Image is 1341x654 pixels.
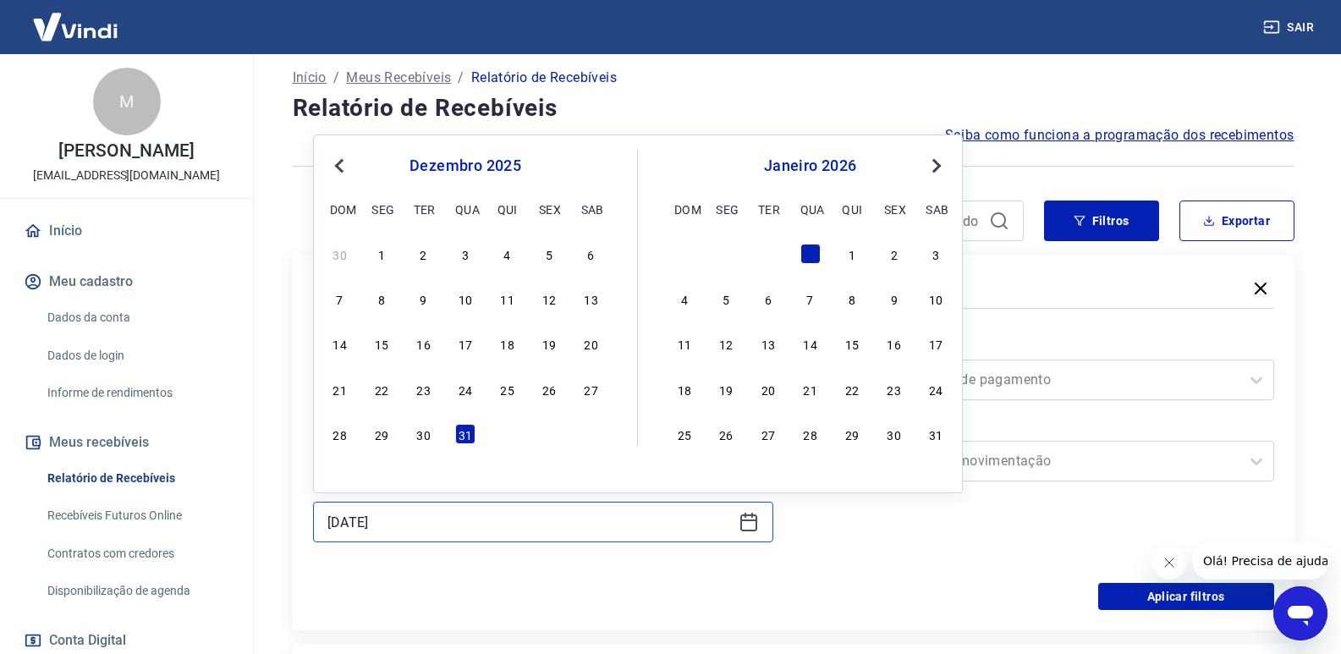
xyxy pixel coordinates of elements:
p: [PERSON_NAME] [58,142,194,160]
div: Choose sexta-feira, 16 de janeiro de 2026 [884,333,904,354]
div: month 2026-01 [672,241,948,446]
div: Choose domingo, 25 de janeiro de 2026 [674,424,695,444]
div: Choose terça-feira, 30 de dezembro de 2025 [414,424,434,444]
div: Choose sábado, 31 de janeiro de 2026 [926,424,946,444]
div: Choose terça-feira, 13 de janeiro de 2026 [758,333,778,354]
div: sex [539,199,559,219]
div: Choose sábado, 24 de janeiro de 2026 [926,379,946,399]
div: Choose terça-feira, 16 de dezembro de 2025 [414,333,434,354]
div: Choose quarta-feira, 31 de dezembro de 2025 [455,424,475,444]
div: Choose quarta-feira, 31 de dezembro de 2025 [800,244,821,264]
div: sex [884,199,904,219]
div: Choose quarta-feira, 10 de dezembro de 2025 [455,289,475,309]
div: Choose terça-feira, 9 de dezembro de 2025 [414,289,434,309]
div: dom [674,199,695,219]
div: dezembro 2025 [327,156,603,176]
div: Choose quarta-feira, 24 de dezembro de 2025 [455,379,475,399]
h4: Relatório de Recebíveis [293,91,1294,125]
div: Choose quarta-feira, 21 de janeiro de 2026 [800,379,821,399]
a: Meus Recebíveis [346,68,451,88]
div: Choose sexta-feira, 9 de janeiro de 2026 [884,289,904,309]
button: Exportar [1179,201,1294,241]
button: Next Month [926,156,947,176]
iframe: Mensagem da empresa [1193,542,1327,580]
label: Forma de Pagamento [817,336,1271,356]
div: Choose sábado, 20 de dezembro de 2025 [581,333,602,354]
div: Choose quarta-feira, 3 de dezembro de 2025 [455,244,475,264]
div: seg [371,199,392,219]
div: Choose segunda-feira, 26 de janeiro de 2026 [716,424,736,444]
div: Choose segunda-feira, 22 de dezembro de 2025 [371,379,392,399]
div: Choose sábado, 17 de janeiro de 2026 [926,333,946,354]
div: month 2025-12 [327,241,603,446]
div: Choose quinta-feira, 25 de dezembro de 2025 [497,379,518,399]
div: Choose segunda-feira, 19 de janeiro de 2026 [716,379,736,399]
button: Filtros [1044,201,1159,241]
a: Início [20,212,233,250]
a: Início [293,68,327,88]
div: Choose segunda-feira, 15 de dezembro de 2025 [371,333,392,354]
div: Choose quarta-feira, 17 de dezembro de 2025 [455,333,475,354]
div: Choose sábado, 3 de janeiro de 2026 [581,424,602,444]
div: Choose quarta-feira, 7 de janeiro de 2026 [800,289,821,309]
div: qui [497,199,518,219]
input: Data final [327,509,732,535]
div: qua [800,199,821,219]
div: Choose quarta-feira, 28 de janeiro de 2026 [800,424,821,444]
div: Choose terça-feira, 20 de janeiro de 2026 [758,379,778,399]
div: Choose segunda-feira, 5 de janeiro de 2026 [716,289,736,309]
div: ter [414,199,434,219]
div: qua [455,199,475,219]
div: Choose segunda-feira, 1 de dezembro de 2025 [371,244,392,264]
p: / [458,68,464,88]
div: Choose domingo, 7 de dezembro de 2025 [330,289,350,309]
div: M [93,68,161,135]
div: Choose segunda-feira, 12 de janeiro de 2026 [716,333,736,354]
button: Previous Month [329,156,349,176]
div: Choose quarta-feira, 14 de janeiro de 2026 [800,333,821,354]
div: Choose domingo, 11 de janeiro de 2026 [674,333,695,354]
div: qui [842,199,862,219]
div: Choose segunda-feira, 8 de dezembro de 2025 [371,289,392,309]
div: Choose sexta-feira, 19 de dezembro de 2025 [539,333,559,354]
button: Meus recebíveis [20,424,233,461]
div: Choose sábado, 10 de janeiro de 2026 [926,289,946,309]
div: sab [581,199,602,219]
div: Choose terça-feira, 30 de dezembro de 2025 [758,244,778,264]
div: Choose sábado, 6 de dezembro de 2025 [581,244,602,264]
div: Choose terça-feira, 27 de janeiro de 2026 [758,424,778,444]
a: Dados da conta [41,300,233,335]
p: [EMAIL_ADDRESS][DOMAIN_NAME] [33,167,220,184]
button: Sair [1260,12,1321,43]
div: Choose quinta-feira, 29 de janeiro de 2026 [842,424,862,444]
a: Saiba como funciona a programação dos recebimentos [945,125,1294,146]
a: Dados de login [41,338,233,373]
div: Choose segunda-feira, 29 de dezembro de 2025 [371,424,392,444]
div: Choose sábado, 13 de dezembro de 2025 [581,289,602,309]
div: Choose domingo, 14 de dezembro de 2025 [330,333,350,354]
p: Relatório de Recebíveis [471,68,617,88]
div: janeiro 2026 [672,156,948,176]
div: Choose quinta-feira, 22 de janeiro de 2026 [842,379,862,399]
a: Informe de rendimentos [41,376,233,410]
div: Choose quinta-feira, 8 de janeiro de 2026 [842,289,862,309]
div: Choose domingo, 21 de dezembro de 2025 [330,379,350,399]
div: Choose quinta-feira, 1 de janeiro de 2026 [497,424,518,444]
div: Choose segunda-feira, 29 de dezembro de 2025 [716,244,736,264]
div: Choose quinta-feira, 18 de dezembro de 2025 [497,333,518,354]
div: Choose sexta-feira, 12 de dezembro de 2025 [539,289,559,309]
div: Choose quinta-feira, 1 de janeiro de 2026 [842,244,862,264]
div: Choose domingo, 18 de janeiro de 2026 [674,379,695,399]
div: Choose sexta-feira, 30 de janeiro de 2026 [884,424,904,444]
div: Choose sexta-feira, 23 de janeiro de 2026 [884,379,904,399]
p: / [333,68,339,88]
iframe: Fechar mensagem [1152,546,1186,580]
div: Choose terça-feira, 6 de janeiro de 2026 [758,289,778,309]
div: Choose terça-feira, 23 de dezembro de 2025 [414,379,434,399]
button: Aplicar filtros [1098,583,1274,610]
div: Choose sábado, 3 de janeiro de 2026 [926,244,946,264]
div: Choose sexta-feira, 2 de janeiro de 2026 [884,244,904,264]
a: Disponibilização de agenda [41,574,233,608]
div: Choose sexta-feira, 2 de janeiro de 2026 [539,424,559,444]
button: Meu cadastro [20,263,233,300]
